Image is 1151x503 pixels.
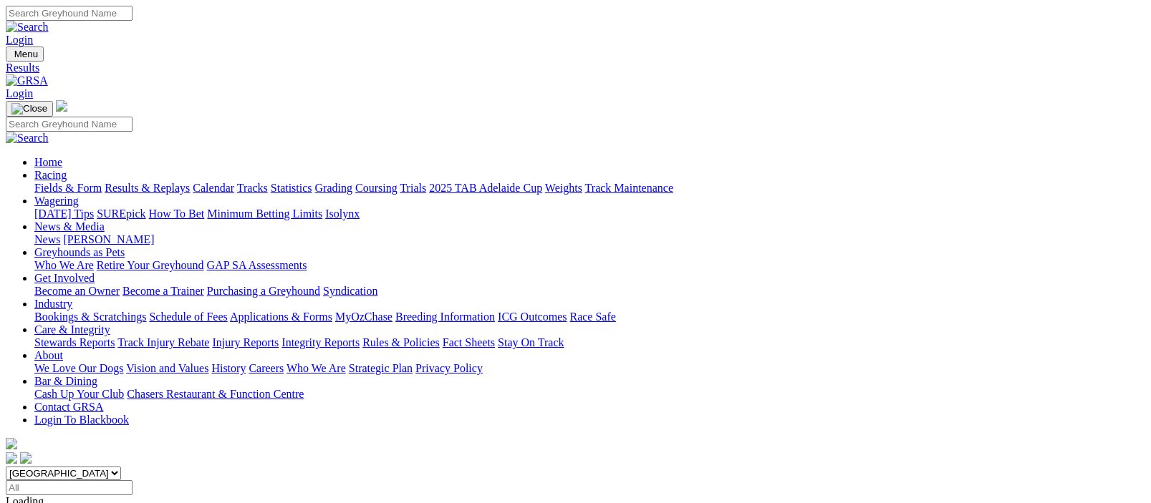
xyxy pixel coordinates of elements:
a: Cash Up Your Club [34,388,124,400]
a: Vision and Values [126,362,208,374]
a: [PERSON_NAME] [63,233,154,245]
a: Purchasing a Greyhound [207,285,320,297]
a: Login [6,34,33,46]
a: Minimum Betting Limits [207,207,322,220]
a: News & Media [34,220,105,233]
div: Wagering [34,207,1145,220]
a: Syndication [323,285,377,297]
a: Become an Owner [34,285,120,297]
a: Integrity Reports [281,336,360,348]
a: We Love Our Dogs [34,362,123,374]
div: Care & Integrity [34,336,1145,349]
img: logo-grsa-white.png [56,100,67,112]
a: Login [6,87,33,99]
a: Results & Replays [105,182,190,194]
img: facebook.svg [6,452,17,464]
a: Stay On Track [498,336,564,348]
a: Who We Are [286,362,346,374]
a: Breeding Information [395,311,495,323]
a: 2025 TAB Adelaide Cup [429,182,542,194]
button: Toggle navigation [6,47,44,62]
a: History [211,362,246,374]
a: Chasers Restaurant & Function Centre [127,388,304,400]
a: Grading [315,182,352,194]
a: Get Involved [34,272,95,284]
a: Tracks [237,182,268,194]
div: About [34,362,1145,375]
div: Racing [34,182,1145,195]
a: Home [34,156,62,168]
a: Care & Integrity [34,323,110,336]
a: Retire Your Greyhound [97,259,204,271]
a: SUREpick [97,207,145,220]
a: About [34,349,63,361]
a: Strategic Plan [349,362,413,374]
a: Weights [545,182,582,194]
a: Statistics [271,182,312,194]
a: ICG Outcomes [498,311,567,323]
div: Greyhounds as Pets [34,259,1145,272]
a: Track Injury Rebate [117,336,209,348]
div: News & Media [34,233,1145,246]
a: GAP SA Assessments [207,259,307,271]
a: Industry [34,298,72,310]
a: Bookings & Scratchings [34,311,146,323]
a: Injury Reports [212,336,279,348]
a: Fields & Form [34,182,102,194]
a: Schedule of Fees [149,311,227,323]
img: Search [6,132,49,145]
div: Get Involved [34,285,1145,298]
a: Trials [400,182,426,194]
img: logo-grsa-white.png [6,438,17,449]
a: Racing [34,169,67,181]
a: Applications & Forms [230,311,332,323]
a: Race Safe [569,311,615,323]
a: [DATE] Tips [34,207,94,220]
a: Wagering [34,195,79,207]
span: Menu [14,49,38,59]
a: Bar & Dining [34,375,97,387]
img: GRSA [6,74,48,87]
a: Careers [249,362,284,374]
a: MyOzChase [335,311,393,323]
a: Login To Blackbook [34,414,129,426]
img: Search [6,21,49,34]
a: How To Bet [149,207,205,220]
a: Who We Are [34,259,94,271]
a: Coursing [355,182,398,194]
a: Greyhounds as Pets [34,246,125,258]
a: Results [6,62,1145,74]
a: News [34,233,60,245]
div: Bar & Dining [34,388,1145,401]
button: Toggle navigation [6,101,53,117]
a: Isolynx [325,207,360,220]
a: Stewards Reports [34,336,115,348]
a: Become a Trainer [122,285,204,297]
input: Search [6,6,133,21]
a: Fact Sheets [443,336,495,348]
a: Calendar [193,182,234,194]
div: Industry [34,311,1145,323]
a: Contact GRSA [34,401,103,413]
a: Privacy Policy [415,362,483,374]
a: Track Maintenance [585,182,673,194]
input: Search [6,117,133,132]
a: Rules & Policies [362,336,440,348]
input: Select date [6,480,133,495]
img: twitter.svg [20,452,32,464]
img: Close [11,103,47,114]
